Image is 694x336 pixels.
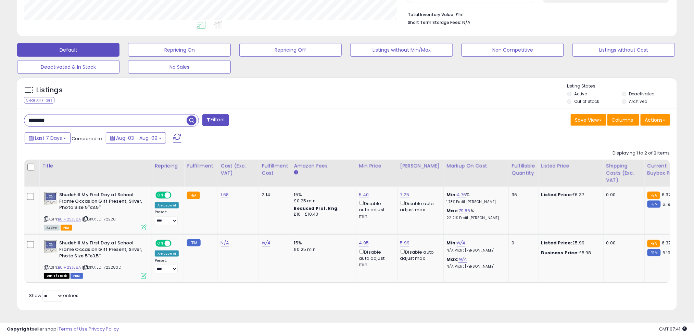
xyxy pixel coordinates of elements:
div: Clear All Filters [24,97,54,104]
label: Active [575,91,587,97]
span: OFF [171,192,181,198]
span: 6.37 [662,240,671,246]
a: N/A [457,240,465,246]
img: 51VaGPgXBKL._SL40_.jpg [44,192,58,205]
a: N/A [221,240,229,246]
div: Preset: [155,258,179,274]
span: 6.19 [663,201,671,207]
div: 0.00 [606,240,639,246]
b: Listed Price: [541,191,572,198]
div: Markup on Cost [447,162,506,170]
div: £6.37 [541,192,598,198]
li: £151 [408,10,665,18]
button: Save View [571,114,606,126]
strong: Copyright [7,326,32,332]
a: 5.99 [400,240,410,246]
a: 1.68 [221,191,229,198]
div: 15% [294,240,351,246]
button: Repricing Off [239,43,342,57]
div: Amazon Fees [294,162,353,170]
div: 36 [512,192,533,198]
a: 79.86 [458,207,470,214]
span: 6.37 [662,191,671,198]
label: Archived [629,98,647,104]
div: £5.99 [541,240,598,246]
div: Repricing [155,162,181,170]
a: 5.40 [359,191,369,198]
small: FBM [647,201,661,208]
a: B01H2SJ58A [58,265,81,270]
button: Repricing On [128,43,230,57]
div: Displaying 1 to 2 of 2 items [613,150,670,157]
div: % [447,192,504,204]
div: [PERSON_NAME] [400,162,441,170]
p: N/A Profit [PERSON_NAME] [447,248,504,253]
div: Preset: [155,210,179,225]
label: Out of Stock [575,98,600,104]
b: Business Price: [541,250,579,256]
span: All listings that are currently out of stock and unavailable for purchase on Amazon [44,273,70,279]
a: Privacy Policy [89,326,119,332]
span: All listings currently available for purchase on Amazon [44,225,60,231]
div: 2.14 [262,192,286,198]
p: 1.78% Profit [PERSON_NAME] [447,200,504,204]
span: ON [156,241,165,246]
div: £0.25 min [294,198,351,204]
div: Current Buybox Price [647,162,683,177]
span: | SKU: JD-72228SD [82,265,121,270]
div: ASIN: [44,192,147,230]
div: £5.98 [541,250,598,256]
b: Short Term Storage Fees: [408,19,461,25]
div: Title [42,162,149,170]
b: Max: [447,256,459,263]
div: 0 [512,240,533,246]
button: Non Competitive [462,43,564,57]
span: 2025-08-17 07:41 GMT [659,326,687,332]
div: Disable auto adjust min [359,248,392,268]
div: Amazon AI [155,202,179,209]
span: | SKU: JD-72228 [82,216,116,222]
button: Listings without Cost [572,43,675,57]
div: Min Price [359,162,394,170]
span: 6.19 [663,250,671,256]
a: 4.76 [457,191,466,198]
button: Aug-03 - Aug-09 [106,132,166,144]
span: FBA [61,225,72,231]
small: Amazon Fees. [294,170,298,176]
img: 51VaGPgXBKL._SL40_.jpg [44,240,58,253]
button: Filters [202,114,229,126]
p: 22.21% Profit [PERSON_NAME] [447,216,504,220]
div: Disable auto adjust max [400,248,439,261]
button: Default [17,43,119,57]
b: Max: [447,207,459,214]
button: Last 7 Days [25,132,71,144]
span: Aug-03 - Aug-09 [116,135,157,142]
small: FBA [647,240,660,247]
p: Listing States: [567,83,677,90]
div: seller snap | | [7,326,119,333]
b: Total Inventory Value: [408,12,454,17]
div: Cost (Exc. VAT) [221,162,256,177]
div: Disable auto adjust max [400,200,439,213]
div: Fulfillment [187,162,215,170]
button: Listings without Min/Max [350,43,453,57]
a: N/A [458,256,467,263]
button: Actions [641,114,670,126]
div: Amazon AI [155,251,179,257]
b: Reduced Prof. Rng. [294,205,339,211]
span: Columns [612,117,633,123]
th: The percentage added to the cost of goods (COGS) that forms the calculator for Min & Max prices. [444,160,509,187]
div: 15% [294,192,351,198]
b: Listed Price: [541,240,572,246]
a: 4.95 [359,240,369,246]
span: Compared to: [72,135,103,142]
b: Shudehill My First Day at School Frame Occasion Gift Present, Silver, Photo Size 5''x3.5'' [59,240,142,261]
span: ON [156,192,165,198]
label: Deactivated [629,91,655,97]
div: ASIN: [44,240,147,278]
span: N/A [462,19,470,26]
p: N/A Profit [PERSON_NAME] [447,264,504,269]
button: No Sales [128,60,230,74]
div: 0.00 [606,192,639,198]
div: % [447,208,504,220]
